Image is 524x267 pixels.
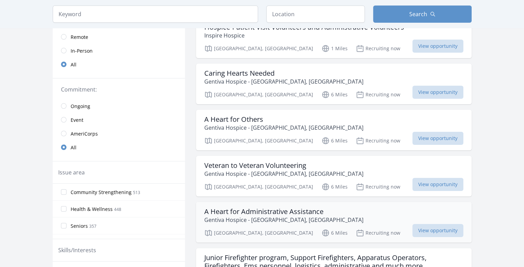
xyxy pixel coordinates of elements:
p: Recruiting now [356,183,400,191]
span: Remote [71,34,88,41]
p: Recruiting now [356,229,400,237]
p: Recruiting now [356,90,400,99]
span: Health & Wellness [71,206,113,213]
span: In-Person [71,47,93,54]
input: Seniors 357 [61,223,66,228]
h3: Hospice-Patient Visit Volunteers and Administrative Volunteers [204,23,404,31]
legend: Commitment: [61,85,177,94]
a: Caring Hearts Needed Gentiva Hospice - [GEOGRAPHIC_DATA], [GEOGRAPHIC_DATA] [GEOGRAPHIC_DATA], [G... [196,64,472,104]
a: AmeriCorps [53,127,185,140]
span: 513 [133,190,140,195]
a: A Heart for Others Gentiva Hospice - [GEOGRAPHIC_DATA], [GEOGRAPHIC_DATA] [GEOGRAPHIC_DATA], [GEO... [196,110,472,150]
p: 6 Miles [321,137,348,145]
p: Gentiva Hospice - [GEOGRAPHIC_DATA], [GEOGRAPHIC_DATA] [204,124,363,132]
span: 357 [89,223,96,229]
p: [GEOGRAPHIC_DATA], [GEOGRAPHIC_DATA] [204,90,313,99]
h3: Caring Hearts Needed [204,69,363,77]
span: All [71,61,76,68]
span: Community Strengthening [71,189,132,196]
h3: A Heart for Others [204,115,363,124]
h3: Veteran to Veteran Volunteering [204,161,363,170]
p: [GEOGRAPHIC_DATA], [GEOGRAPHIC_DATA] [204,183,313,191]
a: Ongoing [53,99,185,113]
span: All [71,144,76,151]
p: [GEOGRAPHIC_DATA], [GEOGRAPHIC_DATA] [204,137,313,145]
p: Recruiting now [356,44,400,53]
span: Ongoing [71,103,90,110]
a: Event [53,113,185,127]
span: View opportunity [412,40,463,53]
p: Recruiting now [356,137,400,145]
p: Inspire Hospice [204,31,404,40]
a: Veteran to Veteran Volunteering Gentiva Hospice - [GEOGRAPHIC_DATA], [GEOGRAPHIC_DATA] [GEOGRAPHI... [196,156,472,196]
input: Keyword [53,6,258,23]
span: 448 [114,206,121,212]
input: Health & Wellness 448 [61,206,66,212]
legend: Skills/Interests [58,246,96,254]
span: AmeriCorps [71,130,98,137]
a: A Heart for Administrative Assistance Gentiva Hospice - [GEOGRAPHIC_DATA], [GEOGRAPHIC_DATA] [GEO... [196,202,472,243]
p: 6 Miles [321,183,348,191]
p: 6 Miles [321,229,348,237]
p: Gentiva Hospice - [GEOGRAPHIC_DATA], [GEOGRAPHIC_DATA] [204,216,363,224]
p: [GEOGRAPHIC_DATA], [GEOGRAPHIC_DATA] [204,44,313,53]
legend: Issue area [58,168,85,177]
span: Seniors [71,223,88,229]
p: 1 Miles [321,44,348,53]
span: View opportunity [412,224,463,237]
a: Hospice-Patient Visit Volunteers and Administrative Volunteers Inspire Hospice [GEOGRAPHIC_DATA],... [196,18,472,58]
a: All [53,140,185,154]
span: View opportunity [412,86,463,99]
span: Search [409,10,427,18]
input: Community Strengthening 513 [61,189,66,195]
button: Search [373,6,472,23]
p: Gentiva Hospice - [GEOGRAPHIC_DATA], [GEOGRAPHIC_DATA] [204,170,363,178]
span: View opportunity [412,132,463,145]
p: Gentiva Hospice - [GEOGRAPHIC_DATA], [GEOGRAPHIC_DATA] [204,77,363,86]
a: In-Person [53,44,185,57]
h3: A Heart for Administrative Assistance [204,207,363,216]
p: 6 Miles [321,90,348,99]
span: Event [71,117,83,124]
p: [GEOGRAPHIC_DATA], [GEOGRAPHIC_DATA] [204,229,313,237]
input: Location [266,6,365,23]
span: View opportunity [412,178,463,191]
a: Remote [53,30,185,44]
a: All [53,57,185,71]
